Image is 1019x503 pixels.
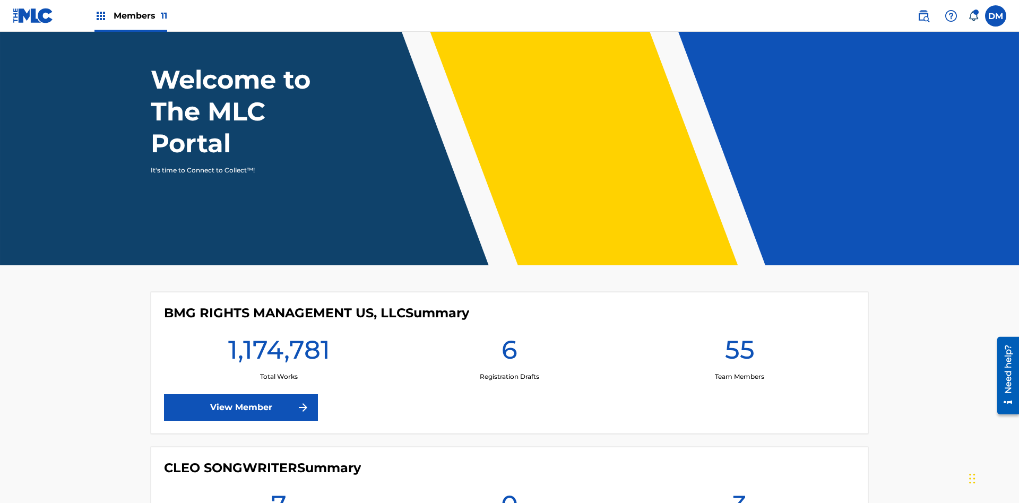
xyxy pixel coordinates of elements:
iframe: Resource Center [989,333,1019,420]
h1: Welcome to The MLC Portal [151,64,349,159]
span: Members [114,10,167,22]
p: Registration Drafts [480,372,539,381]
h1: 1,174,781 [228,334,330,372]
img: MLC Logo [13,8,54,23]
div: Help [940,5,962,27]
div: User Menu [985,5,1006,27]
a: View Member [164,394,318,421]
h1: 55 [725,334,755,372]
p: It's time to Connect to Collect™! [151,166,335,175]
p: Total Works [260,372,298,381]
h1: 6 [502,334,517,372]
h4: CLEO SONGWRITER [164,460,361,476]
p: Team Members [715,372,764,381]
span: 11 [161,11,167,21]
a: Public Search [913,5,934,27]
img: search [917,10,930,22]
div: Notifications [968,11,979,21]
img: help [945,10,957,22]
img: f7272a7cc735f4ea7f67.svg [297,401,309,414]
iframe: Chat Widget [966,452,1019,503]
h4: BMG RIGHTS MANAGEMENT US, LLC [164,305,469,321]
div: Drag [969,463,975,495]
img: Top Rightsholders [94,10,107,22]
